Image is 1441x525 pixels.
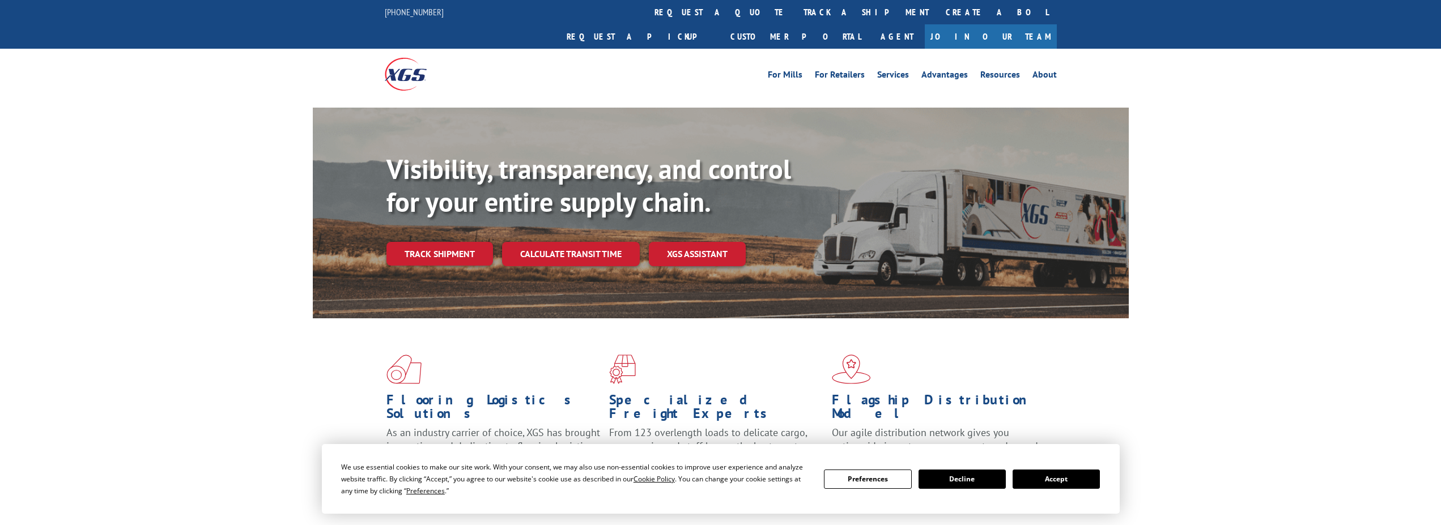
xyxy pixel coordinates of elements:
img: xgs-icon-focused-on-flooring-red [609,355,636,384]
a: Customer Portal [722,24,869,49]
span: As an industry carrier of choice, XGS has brought innovation and dedication to flooring logistics... [386,426,600,466]
h1: Flooring Logistics Solutions [386,393,601,426]
a: Join Our Team [925,24,1057,49]
a: Resources [980,70,1020,83]
h1: Flagship Distribution Model [832,393,1046,426]
a: Services [877,70,909,83]
a: Agent [869,24,925,49]
a: For Retailers [815,70,865,83]
span: Our agile distribution network gives you nationwide inventory management on demand. [832,426,1040,453]
div: Cookie Consent Prompt [322,444,1120,514]
b: Visibility, transparency, and control for your entire supply chain. [386,151,791,219]
a: For Mills [768,70,802,83]
span: Preferences [406,486,445,496]
p: From 123 overlength loads to delicate cargo, our experienced staff knows the best way to move you... [609,426,823,476]
a: Request a pickup [558,24,722,49]
img: xgs-icon-total-supply-chain-intelligence-red [386,355,422,384]
button: Decline [919,469,1006,489]
button: Accept [1013,469,1100,489]
a: About [1032,70,1057,83]
a: [PHONE_NUMBER] [385,6,444,18]
div: We use essential cookies to make our site work. With your consent, we may also use non-essential ... [341,461,810,497]
a: XGS ASSISTANT [649,242,746,266]
img: xgs-icon-flagship-distribution-model-red [832,355,871,384]
span: Cookie Policy [634,474,675,484]
a: Advantages [921,70,968,83]
a: Calculate transit time [502,242,640,266]
h1: Specialized Freight Experts [609,393,823,426]
button: Preferences [824,469,911,489]
a: Track shipment [386,242,493,266]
